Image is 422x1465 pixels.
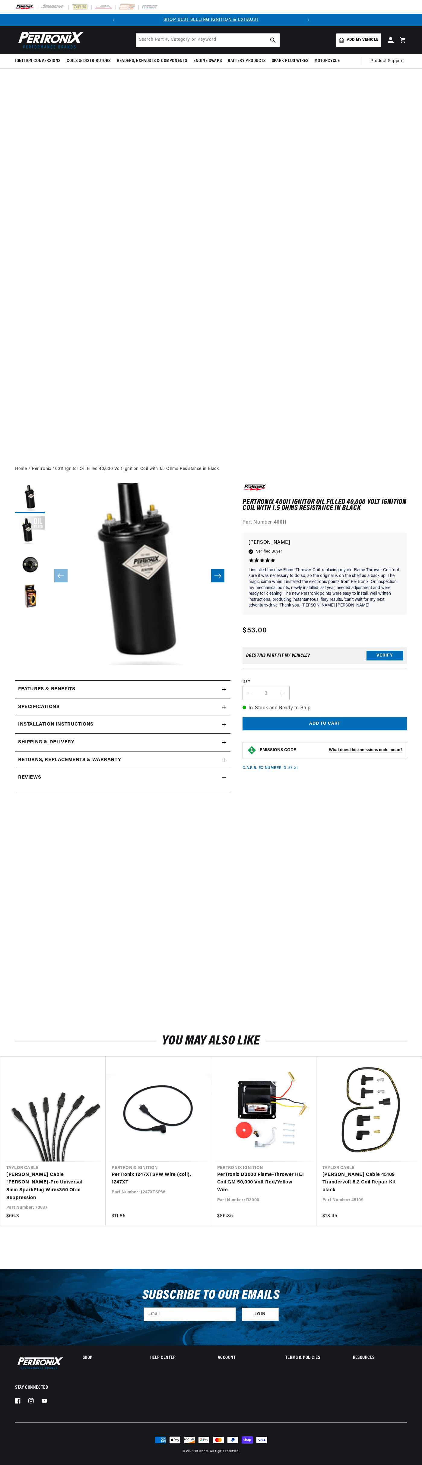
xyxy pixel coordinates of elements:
[303,14,315,26] button: Translation missing: en.sections.announcements.next_announcement
[190,54,225,68] summary: Engine Swaps
[243,717,407,731] button: Add to cart
[322,1171,410,1194] a: [PERSON_NAME] Cable 45109 Thundervolt 8.2 Coil Repair Kit black
[136,33,280,47] input: Search Part #, Category or Keyword
[18,756,121,764] h2: Returns, Replacements & Warranty
[211,569,224,582] button: Slide right
[193,58,222,64] span: Engine Swaps
[193,1450,208,1453] a: PerTronix
[247,745,257,755] img: Emissions code
[311,54,343,68] summary: Motorcycle
[272,58,309,64] span: Spark Plug Wires
[243,625,267,636] span: $53.00
[15,54,64,68] summary: Ignition Conversions
[15,734,230,751] summary: Shipping & Delivery
[246,653,310,658] div: Does This part fit My vehicle?
[117,58,187,64] span: Headers, Exhausts & Components
[256,548,282,555] span: Verified Buyer
[64,54,114,68] summary: Coils & Distributors
[150,1356,204,1360] summary: Help Center
[228,58,266,64] span: Battery Products
[114,54,190,68] summary: Headers, Exhausts & Components
[163,17,259,22] a: SHOP BEST SELLING IGNITION & EXHAUST
[18,703,59,711] h2: Specifications
[54,569,68,582] button: Slide left
[249,539,401,547] p: [PERSON_NAME]
[15,483,230,668] media-gallery: Gallery Viewer
[243,766,298,771] p: C.A.R.B. EO Number: D-57-21
[336,33,381,47] a: Add my vehicle
[15,769,230,786] summary: Reviews
[18,721,94,729] h2: Installation instructions
[242,1308,279,1321] button: Subscribe
[18,774,41,782] h2: Reviews
[15,751,230,769] summary: Returns, Replacements & Warranty
[243,499,407,512] h1: PerTronix 40011 Ignitor Oil Filled 40,000 Volt Ignition Coil with 1.5 Ohms Resistance in Black
[218,1356,272,1360] summary: Account
[217,1171,304,1194] a: PerTronix D3000 Flame-Thrower HEI Coil GM 50,000 Volt Red/Yellow Wire
[243,519,407,527] div: Part Number:
[142,1290,280,1301] h3: Subscribe to our emails
[15,583,45,613] button: Load image 4 in gallery view
[15,58,61,64] span: Ignition Conversions
[15,483,45,513] button: Load image 1 in gallery view
[249,567,401,609] p: I installed the new Flame-Thrower Coil, replacing my old Flame-Thrower Coil. 'not sure it was nec...
[15,1356,63,1370] img: Pertronix
[225,54,269,68] summary: Battery Products
[370,58,404,65] span: Product Support
[32,466,219,472] a: PerTronix 40011 Ignitor Oil Filled 40,000 Volt Ignition Coil with 1.5 Ohms Resistance in Black
[67,58,111,64] span: Coils & Distributors
[243,704,407,712] p: In-Stock and Ready to Ship
[15,1035,407,1047] h2: You may also like
[15,716,230,733] summary: Installation instructions
[210,1450,240,1453] small: All rights reserved.
[119,17,303,23] div: 1 of 2
[6,1171,94,1202] a: [PERSON_NAME] Cable [PERSON_NAME]-Pro Universal 8mm SparkPlug Wires350 Ohm Suppression
[107,14,119,26] button: Translation missing: en.sections.announcements.previous_announcement
[15,1385,63,1391] p: Stay Connected
[260,748,296,752] strong: EMISSIONS CODE
[15,30,84,50] img: Pertronix
[18,685,75,693] h2: Features & Benefits
[329,748,402,752] strong: What does this emissions code mean?
[144,1308,236,1321] input: Email
[269,54,312,68] summary: Spark Plug Wires
[243,679,407,684] label: QTY
[15,681,230,698] summary: Features & Benefits
[15,698,230,716] summary: Specifications
[274,520,287,525] strong: 40011
[18,739,74,746] h2: Shipping & Delivery
[83,1356,137,1360] summary: Shop
[366,651,403,660] button: Verify
[119,17,303,23] div: Announcement
[347,37,378,43] span: Add my vehicle
[353,1356,407,1360] summary: Resources
[15,466,27,472] a: Home
[370,54,407,68] summary: Product Support
[266,33,280,47] button: search button
[15,466,407,472] nav: breadcrumbs
[260,748,402,753] button: EMISSIONS CODEWhat does this emissions code mean?
[314,58,340,64] span: Motorcycle
[182,1450,209,1453] small: © 2025 .
[285,1356,339,1360] summary: Terms & policies
[15,516,45,547] button: Load image 2 in gallery view
[112,1171,199,1186] a: PerTronix 1247XTSPW Wire (coil), 1247XT
[15,550,45,580] button: Load image 3 in gallery view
